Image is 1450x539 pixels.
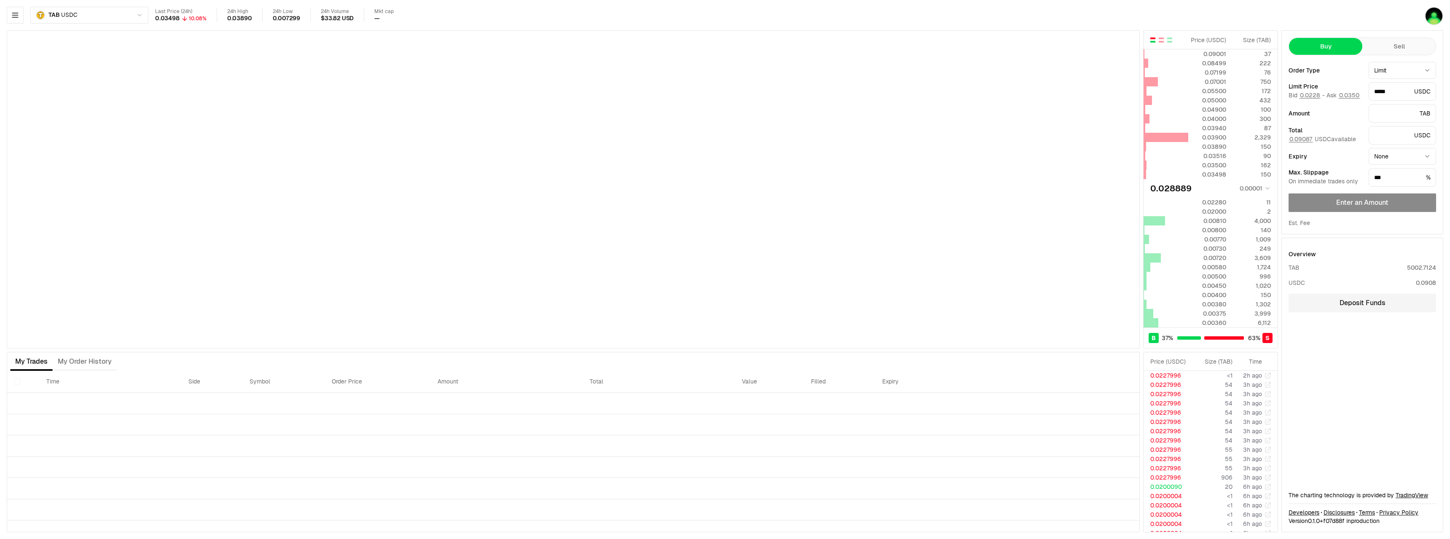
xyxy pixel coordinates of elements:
[1189,309,1226,318] div: 0.00375
[1289,294,1436,312] a: Deposit Funds
[1289,153,1362,159] div: Expiry
[1233,244,1271,253] div: 249
[431,371,583,393] th: Amount
[155,8,207,15] div: Last Price (24h)
[1189,282,1226,290] div: 0.00450
[1265,334,1270,342] span: S
[1233,142,1271,151] div: 150
[1289,38,1362,55] button: Buy
[1144,482,1192,491] td: 0.0200090
[1243,520,1262,528] time: 6h ago
[1189,300,1226,308] div: 0.00380
[1192,482,1233,491] td: 20
[1189,272,1226,281] div: 0.00500
[1289,491,1436,499] div: The charting technology is provided by
[1369,148,1436,165] button: None
[1144,399,1192,408] td: 0.0227996
[53,353,117,370] button: My Order History
[1189,115,1226,123] div: 0.04000
[1243,381,1262,389] time: 3h ago
[1233,319,1271,327] div: 6,112
[243,371,325,393] th: Symbol
[48,11,59,19] span: TAB
[1144,371,1192,380] td: 0.0227996
[1233,161,1271,169] div: 162
[1144,454,1192,464] td: 0.0227996
[1233,170,1271,179] div: 150
[1189,198,1226,206] div: 0.02280
[1189,263,1226,271] div: 0.00580
[1326,92,1360,99] span: Ask
[1189,142,1226,151] div: 0.03890
[1189,235,1226,244] div: 0.00770
[1152,334,1156,342] span: B
[10,353,53,370] button: My Trades
[1192,473,1233,482] td: 906
[1289,67,1362,73] div: Order Type
[1233,78,1271,86] div: 750
[1189,244,1226,253] div: 0.00730
[1289,169,1362,175] div: Max. Slippage
[1162,334,1173,342] span: 37 %
[735,371,804,393] th: Value
[1150,357,1192,366] div: Price ( USDC )
[1240,357,1262,366] div: Time
[155,15,180,22] div: 0.03498
[227,15,252,22] div: 0.03890
[182,371,243,393] th: Side
[1243,372,1262,379] time: 2h ago
[1369,104,1436,123] div: TAB
[1289,110,1362,116] div: Amount
[1243,427,1262,435] time: 3h ago
[1144,436,1192,445] td: 0.0227996
[1189,161,1226,169] div: 0.03500
[1192,408,1233,417] td: 54
[583,371,735,393] th: Total
[1379,508,1418,517] a: Privacy Policy
[1289,83,1362,89] div: Limit Price
[1289,250,1316,258] div: Overview
[321,15,354,22] div: $33.82 USD
[1189,105,1226,114] div: 0.04900
[1144,380,1192,389] td: 0.0227996
[1299,92,1321,99] button: 0.0228
[1396,491,1428,499] a: TradingView
[1233,96,1271,105] div: 432
[1289,279,1305,287] div: USDC
[1369,126,1436,145] div: USDC
[1233,272,1271,281] div: 996
[1233,105,1271,114] div: 100
[1192,371,1233,380] td: <1
[1233,235,1271,244] div: 1,009
[1189,226,1226,234] div: 0.00800
[325,371,431,393] th: Order Price
[1359,508,1375,517] a: Terms
[1369,82,1436,101] div: USDC
[1362,38,1436,55] button: Sell
[1407,263,1436,272] div: 5002.7124
[40,371,182,393] th: Time
[1189,124,1226,132] div: 0.03940
[1192,491,1233,501] td: <1
[1189,207,1226,216] div: 0.02000
[1289,178,1362,185] div: On immediate trades only
[1149,37,1156,43] button: Show Buy and Sell Orders
[1237,183,1271,193] button: 0.00001
[1189,50,1226,58] div: 0.09001
[1144,528,1192,538] td: 0.0200004
[1192,399,1233,408] td: 54
[1189,152,1226,160] div: 0.03516
[1192,519,1233,528] td: <1
[1243,437,1262,444] time: 3h ago
[1192,454,1233,464] td: 55
[321,8,354,15] div: 24h Volume
[1192,445,1233,454] td: 55
[1144,417,1192,426] td: 0.0227996
[1233,309,1271,318] div: 3,999
[1192,436,1233,445] td: 54
[1233,300,1271,308] div: 1,302
[1243,390,1262,398] time: 3h ago
[1233,59,1271,67] div: 222
[1192,417,1233,426] td: 54
[1144,510,1192,519] td: 0.0200004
